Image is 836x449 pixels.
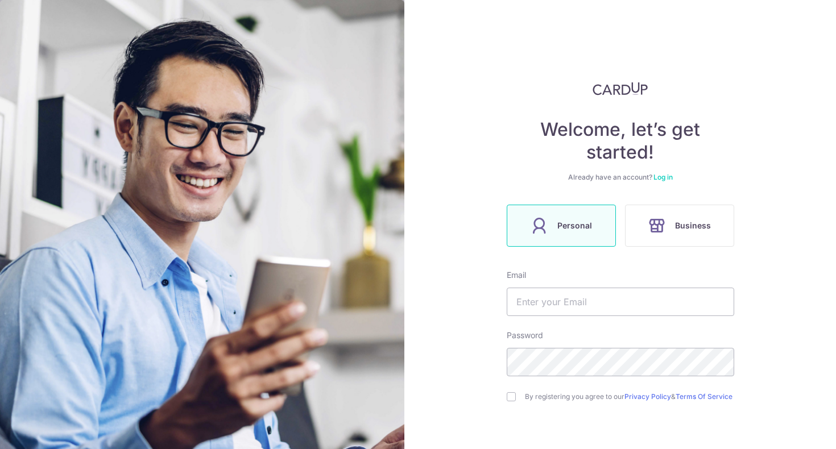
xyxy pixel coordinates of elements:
[675,219,711,232] span: Business
[624,392,671,401] a: Privacy Policy
[507,330,543,341] label: Password
[507,288,734,316] input: Enter your Email
[676,392,732,401] a: Terms Of Service
[620,205,739,247] a: Business
[507,269,526,281] label: Email
[507,173,734,182] div: Already have an account?
[502,205,620,247] a: Personal
[557,219,592,232] span: Personal
[525,392,734,401] label: By registering you agree to our &
[653,173,673,181] a: Log in
[507,118,734,164] h4: Welcome, let’s get started!
[593,82,648,95] img: CardUp Logo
